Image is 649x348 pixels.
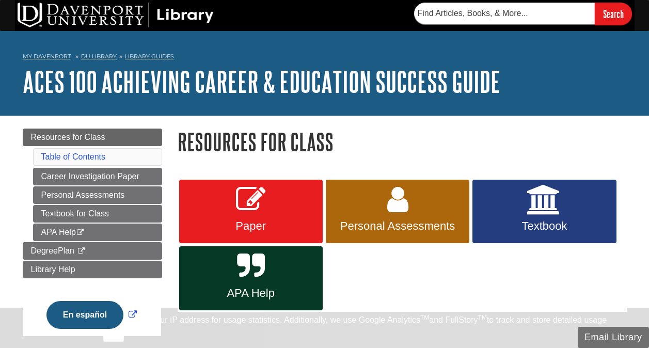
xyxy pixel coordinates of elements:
[578,327,649,348] button: Email Library
[33,205,162,223] a: Textbook for Class
[187,287,315,300] span: APA Help
[76,248,85,255] i: This link opens in a new window
[23,242,162,260] a: DegreePlan
[125,53,174,60] a: Library Guides
[44,310,139,319] a: Link opens in new window
[187,219,315,233] span: Paper
[33,224,162,241] a: APA Help
[414,3,595,24] input: Find Articles, Books, & More...
[179,180,323,244] a: Paper
[46,301,123,329] button: En español
[81,53,117,60] a: DU Library
[480,219,608,233] span: Textbook
[31,133,105,141] span: Resources for Class
[33,168,162,185] a: Career Investigation Paper
[33,186,162,204] a: Personal Assessments
[23,129,162,346] div: Guide Page Menu
[326,180,469,244] a: Personal Assessments
[41,152,106,161] a: Table of Contents
[23,129,162,146] a: Resources for Class
[472,180,616,244] a: Textbook
[76,229,85,236] i: This link opens in a new window
[414,3,632,25] form: Searches DU Library's articles, books, and more
[23,50,627,66] nav: breadcrumb
[31,265,75,274] span: Library Help
[179,246,323,310] a: APA Help
[595,3,632,25] input: Search
[178,129,627,155] h1: Resources for Class
[18,3,214,27] img: DU Library
[31,246,75,255] span: DegreePlan
[23,66,500,98] a: ACES 100 Achieving Career & Education Success Guide
[23,52,71,61] a: My Davenport
[334,219,462,233] span: Personal Assessments
[23,261,162,278] a: Library Help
